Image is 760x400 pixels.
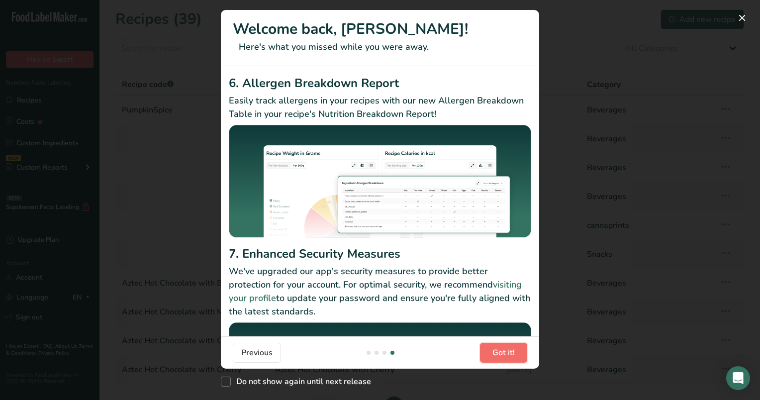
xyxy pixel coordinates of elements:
[229,245,531,263] h2: 7. Enhanced Security Measures
[241,347,273,359] span: Previous
[231,377,371,387] span: Do not show again until next release
[233,40,527,54] p: Here's what you missed while you were away.
[480,343,527,363] button: Got it!
[229,265,531,318] p: We've upgraded our app's security measures to provide better protection for your account. For opt...
[233,18,527,40] h1: Welcome back, [PERSON_NAME]!
[229,94,531,121] p: Easily track allergens in your recipes with our new Allergen Breakdown Table in your recipe's Nut...
[229,74,531,92] h2: 6. Allergen Breakdown Report
[492,347,515,359] span: Got it!
[233,343,281,363] button: Previous
[726,366,750,390] div: Open Intercom Messenger
[229,279,522,304] a: visiting your profile
[229,125,531,241] img: Allergen Breakdown Report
